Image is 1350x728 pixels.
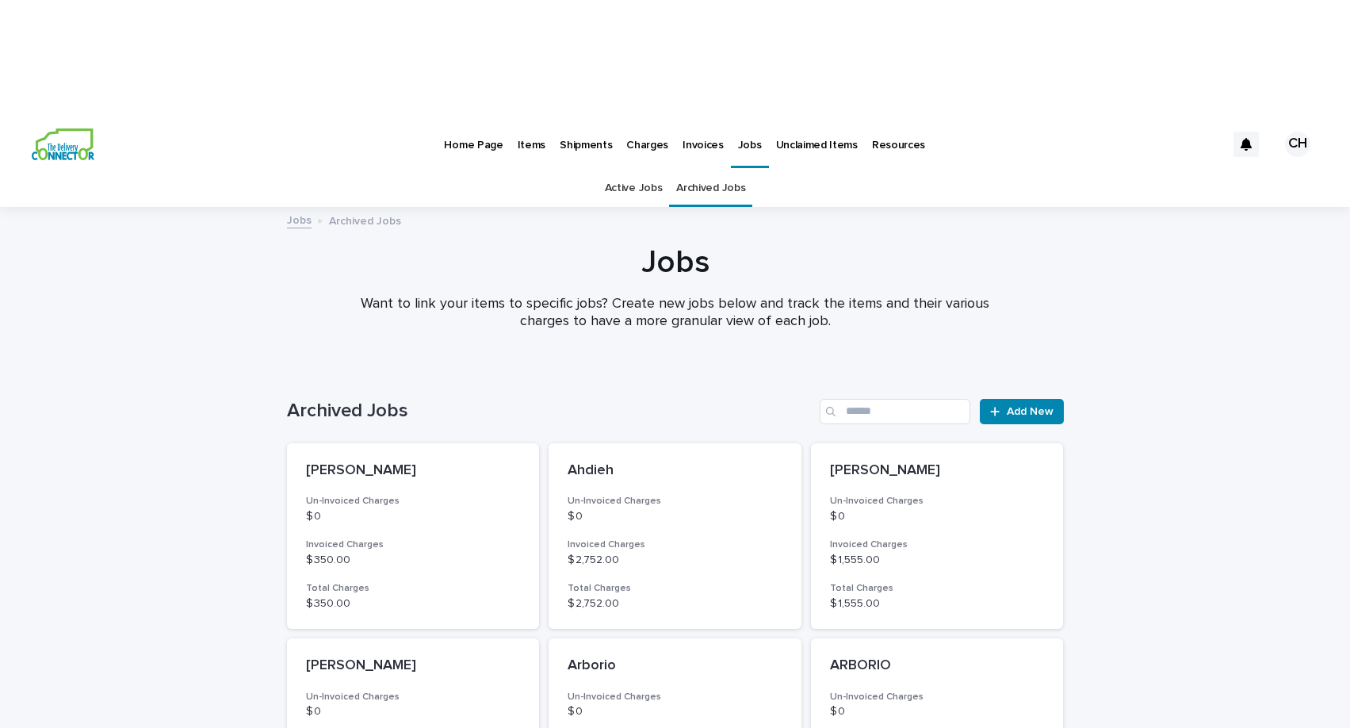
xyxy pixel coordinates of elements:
[306,597,521,611] p: $ 350.00
[553,119,619,168] a: Shipments
[830,462,1045,480] p: [PERSON_NAME]
[568,462,782,480] p: Ahdieh
[549,443,801,630] a: AhdiehUn-Invoiced Charges$ 0Invoiced Charges$ 2,752.00Total Charges$ 2,752.00
[830,582,1045,595] h3: Total Charges
[1007,406,1054,417] span: Add New
[830,705,1045,718] p: $ 0
[568,510,782,523] p: $ 0
[306,657,521,675] p: [PERSON_NAME]
[830,691,1045,703] h3: Un-Invoiced Charges
[731,119,769,166] a: Jobs
[306,510,521,523] p: $ 0
[568,582,782,595] h3: Total Charges
[738,119,762,152] p: Jobs
[830,510,1045,523] p: $ 0
[568,538,782,551] h3: Invoiced Charges
[605,170,663,207] a: Active Jobs
[306,691,521,703] h3: Un-Invoiced Charges
[306,554,521,567] p: $ 350.00
[769,119,865,168] a: Unclaimed Items
[683,119,724,152] p: Invoices
[444,119,503,152] p: Home Page
[830,538,1045,551] h3: Invoiced Charges
[568,657,782,675] p: Arborio
[329,211,401,228] p: Archived Jobs
[865,119,932,168] a: Resources
[568,597,782,611] p: $ 2,752.00
[1285,132,1310,157] div: CH
[626,119,668,152] p: Charges
[619,119,675,168] a: Charges
[518,119,545,152] p: Items
[830,495,1045,508] h3: Un-Invoiced Charges
[872,119,925,152] p: Resources
[811,443,1064,630] a: [PERSON_NAME]Un-Invoiced Charges$ 0Invoiced Charges$ 1,555.00Total Charges$ 1,555.00
[830,597,1045,611] p: $ 1,555.00
[830,554,1045,567] p: $ 1,555.00
[830,657,1045,675] p: ARBORIO
[820,399,970,424] input: Search
[511,119,553,168] a: Items
[568,495,782,508] h3: Un-Invoiced Charges
[287,443,540,630] a: [PERSON_NAME]Un-Invoiced Charges$ 0Invoiced Charges$ 350.00Total Charges$ 350.00
[32,128,94,160] img: aCWQmA6OSGG0Kwt8cj3c
[287,243,1064,282] h1: Jobs
[568,691,782,703] h3: Un-Invoiced Charges
[306,538,521,551] h3: Invoiced Charges
[776,119,858,152] p: Unclaimed Items
[568,554,782,567] p: $ 2,752.00
[676,170,745,207] a: Archived Jobs
[287,400,814,423] h1: Archived Jobs
[980,399,1063,424] a: Add New
[358,296,992,330] p: Want to link your items to specific jobs? Create new jobs below and track the items and their var...
[287,210,312,228] a: Jobs
[560,119,612,152] p: Shipments
[306,582,521,595] h3: Total Charges
[306,705,521,718] p: $ 0
[568,705,782,718] p: $ 0
[675,119,731,168] a: Invoices
[306,495,521,508] h3: Un-Invoiced Charges
[306,462,521,480] p: [PERSON_NAME]
[437,119,510,168] a: Home Page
